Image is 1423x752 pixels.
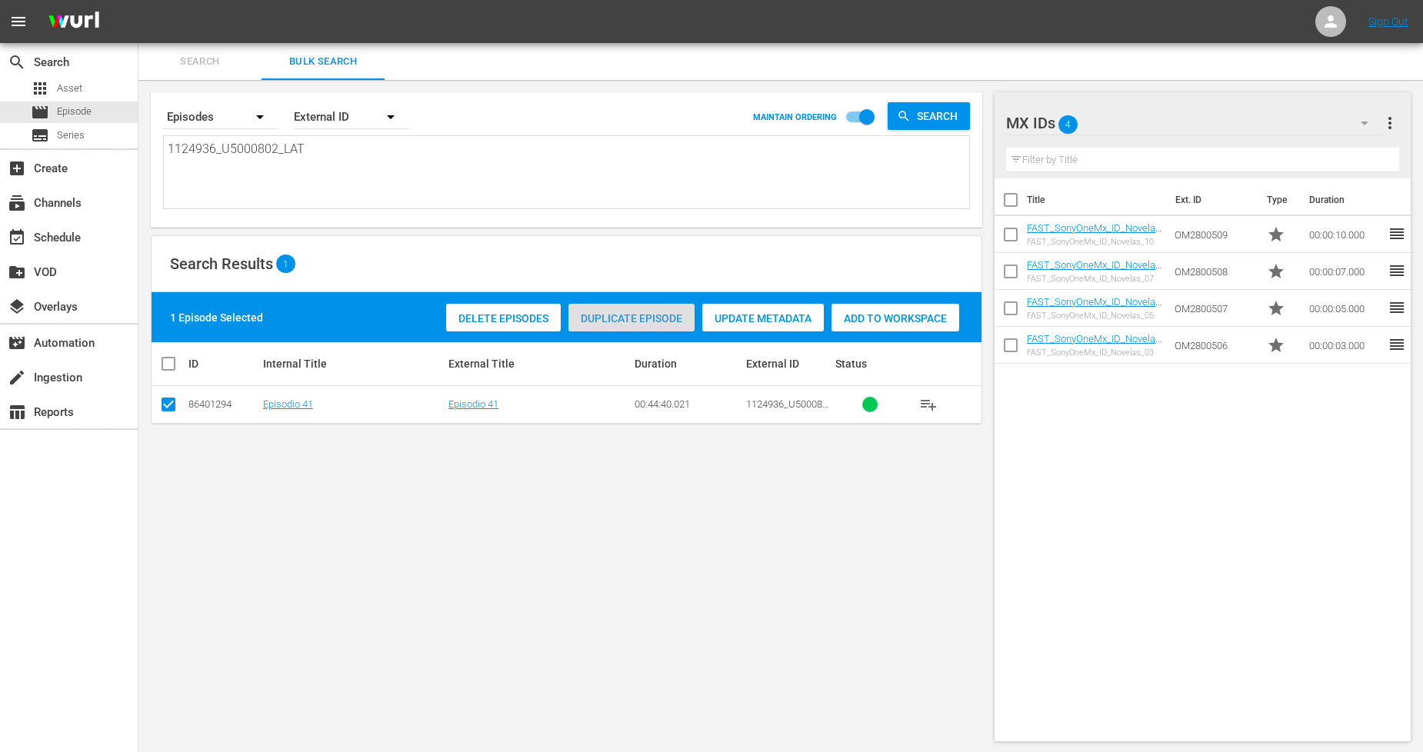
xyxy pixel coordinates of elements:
span: reorder [1388,298,1406,317]
span: Delete Episodes [446,312,561,324]
span: menu [9,12,28,31]
span: VOD [8,263,26,281]
span: Search Results [170,255,273,273]
button: Add to Workspace [831,304,959,331]
td: OM2800506 [1168,327,1261,364]
span: Promo [1267,299,1285,318]
a: Episodio 41 [263,398,313,410]
td: OM2800508 [1168,253,1261,290]
div: FAST_SonyOneMx_ID_Novelas_03 [1027,348,1161,358]
span: Ingestion [8,368,26,387]
span: Reports [8,403,26,421]
div: ID [188,358,258,370]
td: OM2800507 [1168,290,1261,327]
span: Promo [1267,225,1285,244]
th: Type [1258,178,1300,221]
p: MAINTAIN ORDERING [753,112,837,122]
th: Duration [1300,178,1392,221]
span: Schedule [8,228,26,247]
span: Promo [1267,262,1285,281]
td: 00:00:03.000 [1303,327,1388,364]
span: Promo [1267,336,1285,354]
div: Status [835,358,905,370]
span: Search [911,102,970,130]
td: 00:00:05.000 [1303,290,1388,327]
span: Overlays [8,298,26,316]
span: 1 [276,258,295,269]
span: Search [8,53,26,72]
div: 86401294 [188,398,258,410]
span: Automation [8,334,26,352]
span: Channels [8,194,26,212]
div: External ID [294,95,409,138]
span: 1124936_U5000802_LAT [746,398,828,421]
a: Sign Out [1368,15,1408,28]
a: FAST_SonyOneMx_ID_Novelas_07 [1027,259,1161,282]
button: more_vert [1381,105,1399,141]
span: Update Metadata [702,312,824,324]
button: Search [888,102,970,130]
span: Series [31,126,49,145]
div: MX IDs [1006,101,1383,145]
td: 00:00:07.000 [1303,253,1388,290]
div: FAST_SonyOneMx_ID_Novelas_10 [1027,237,1161,247]
td: 00:00:10.000 [1303,216,1388,253]
div: Episodes [163,95,278,138]
a: FAST_SonyOneMx_ID_Novelas_10 [1027,222,1161,245]
div: Duration [635,358,741,370]
span: playlist_add [919,395,938,414]
span: reorder [1388,261,1406,280]
span: Search [148,53,252,71]
div: Internal Title [263,358,445,370]
span: reorder [1388,225,1406,243]
button: Delete Episodes [446,304,561,331]
a: Episodio 41 [448,398,498,410]
div: External Title [448,358,630,370]
textarea: 1124936_U5000802_LAT [168,140,969,210]
img: ans4CAIJ8jUAAAAAAAAAAAAAAAAAAAAAAAAgQb4GAAAAAAAAAAAAAAAAAAAAAAAAJMjXAAAAAAAAAAAAAAAAAAAAAAAAgAT5G... [37,4,111,40]
span: Add to Workspace [831,312,959,324]
button: Update Metadata [702,304,824,331]
span: reorder [1388,335,1406,354]
button: Duplicate Episode [568,304,695,331]
div: 1 Episode Selected [170,310,263,325]
span: Asset [57,81,82,96]
span: Series [57,128,85,143]
span: add_box [8,159,26,178]
a: FAST_SonyOneMx_ID_Novelas_05 [1027,296,1161,319]
span: Duplicate Episode [568,312,695,324]
span: more_vert [1381,114,1399,132]
span: Episode [31,103,49,121]
span: Bulk Search [271,53,375,71]
th: Title [1027,178,1166,221]
div: FAST_SonyOneMx_ID_Novelas_07 [1027,274,1161,284]
div: External ID [746,358,831,370]
span: Episode [57,104,92,119]
th: Ext. ID [1166,178,1258,221]
td: OM2800509 [1168,216,1261,253]
div: FAST_SonyOneMx_ID_Novelas_05 [1027,311,1161,321]
a: FAST_SonyOneMx_ID_Novelas_03 [1027,333,1161,356]
button: playlist_add [910,386,947,423]
span: Asset [31,79,49,98]
div: 00:44:40.021 [635,398,741,410]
